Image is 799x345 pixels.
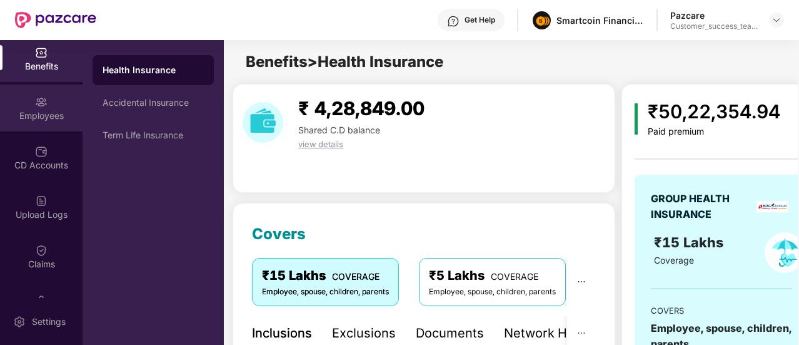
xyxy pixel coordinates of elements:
[103,64,204,76] div: Health Insurance
[35,96,48,108] img: svg+xml;base64,PHN2ZyBpZD0iRW1wbG95ZWVzIiB4bWxucz0iaHR0cDovL3d3dy53My5vcmcvMjAwMC9zdmciIHdpZHRoPS...
[35,244,48,257] img: svg+xml;base64,PHN2ZyBpZD0iQ2xhaW0iIHhtbG5zPSJodHRwOi8vd3d3LnczLm9yZy8yMDAwL3N2ZyIgd2lkdGg9IjIwIi...
[298,97,425,120] span: ₹ 4,28,849.00
[35,294,48,306] img: svg+xml;base64,PHN2ZyBpZD0iRW5kb3JzZW1lbnRzIiB4bWxucz0iaHR0cDovL3d3dy53My5vcmcvMjAwMC9zdmciIHdpZH...
[262,266,389,286] div: ₹15 Lakhs
[654,234,727,250] span: ₹15 Lakhs
[491,271,538,282] span: COVERAGE
[651,304,792,317] div: COVERS
[103,130,204,140] div: Term Life Insurance
[252,324,312,343] div: Inclusions
[252,225,306,243] span: Covers
[651,191,752,222] div: GROUP HEALTH INSURANCE
[670,9,758,21] div: Pazcare
[465,15,495,25] div: Get Help
[648,97,780,126] div: ₹50,22,354.94
[103,98,204,108] div: Accidental Insurance
[756,201,788,212] img: insurerLogo
[670,21,758,31] div: Customer_success_team_lead
[35,145,48,158] img: svg+xml;base64,PHN2ZyBpZD0iQ0RfQWNjb3VudHMiIGRhdGEtbmFtZT0iQ0QgQWNjb3VudHMiIHhtbG5zPSJodHRwOi8vd3...
[429,286,556,298] div: Employee, spouse, children, parents
[243,102,283,143] img: download
[13,316,26,328] img: svg+xml;base64,PHN2ZyBpZD0iU2V0dGluZy0yMHgyMCIgeG1sbnM9Imh0dHA6Ly93d3cudzMub3JnLzIwMDAvc3ZnIiB3aW...
[654,255,694,265] span: Coverage
[35,195,48,207] img: svg+xml;base64,PHN2ZyBpZD0iVXBsb2FkX0xvZ3MiIGRhdGEtbmFtZT0iVXBsb2FkIExvZ3MiIHhtbG5zPSJodHRwOi8vd3...
[416,324,484,343] div: Documents
[447,15,460,28] img: svg+xml;base64,PHN2ZyBpZD0iSGVscC0zMngzMiIgeG1sbnM9Imh0dHA6Ly93d3cudzMub3JnLzIwMDAvc3ZnIiB3aWR0aD...
[15,12,96,28] img: New Pazcare Logo
[298,125,380,135] span: Shared C.D balance
[577,329,586,337] span: ellipsis
[635,103,638,135] img: icon
[35,46,48,59] img: svg+xml;base64,PHN2ZyBpZD0iQmVuZWZpdHMiIHhtbG5zPSJodHRwOi8vd3d3LnczLm9yZy8yMDAwL3N2ZyIgd2lkdGg9Ij...
[771,15,781,25] img: svg+xml;base64,PHN2ZyBpZD0iRHJvcGRvd24tMzJ4MzIiIHhtbG5zPSJodHRwOi8vd3d3LnczLm9yZy8yMDAwL3N2ZyIgd2...
[298,139,343,149] span: view details
[246,53,443,71] span: Benefits > Health Insurance
[533,11,551,29] img: image%20(1).png
[28,316,69,328] div: Settings
[332,271,379,282] span: COVERAGE
[504,324,613,343] div: Network Hospitals
[567,258,596,306] button: ellipsis
[429,266,556,286] div: ₹5 Lakhs
[556,14,644,26] div: Smartcoin Financials Private Limited
[332,324,396,343] div: Exclusions
[577,277,586,286] span: ellipsis
[648,126,780,137] div: Paid premium
[262,286,389,298] div: Employee, spouse, children, parents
